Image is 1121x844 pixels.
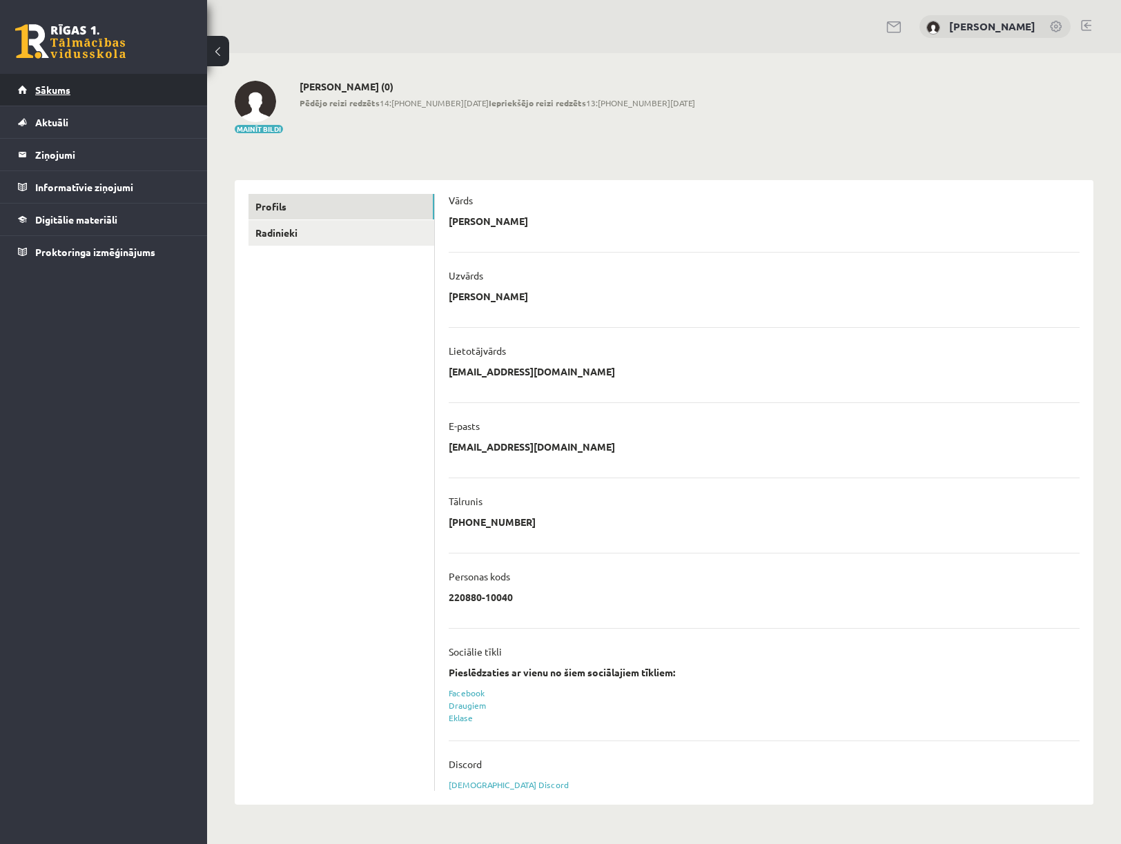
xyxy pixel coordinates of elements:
b: Pēdējo reizi redzēts [300,97,380,108]
p: Lietotājvārds [449,344,506,357]
p: Uzvārds [449,269,483,282]
span: 14:[PHONE_NUMBER][DATE] 13:[PHONE_NUMBER][DATE] [300,97,695,109]
a: Informatīvie ziņojumi [18,171,190,203]
h2: [PERSON_NAME] (0) [300,81,695,92]
a: Facebook [449,687,485,698]
p: [PERSON_NAME] [449,290,528,302]
a: Rīgas 1. Tālmācības vidusskola [15,24,126,59]
a: Draugiem [449,700,487,711]
a: Aktuāli [18,106,190,138]
legend: Ziņojumi [35,139,190,170]
p: E-pasts [449,420,480,432]
img: Vadims Kolmakovs [926,21,940,35]
button: Mainīt bildi [235,125,283,133]
a: Proktoringa izmēģinājums [18,236,190,268]
p: Tālrunis [449,495,482,507]
img: Vadims Kolmakovs [235,81,276,122]
a: Eklase [449,712,473,723]
p: Discord [449,758,482,770]
p: Sociālie tīkli [449,645,502,658]
p: [PERSON_NAME] [449,215,528,227]
a: Ziņojumi [18,139,190,170]
a: Profils [248,194,434,219]
a: Radinieki [248,220,434,246]
p: Personas kods [449,570,510,582]
span: Sākums [35,84,70,96]
p: [EMAIL_ADDRESS][DOMAIN_NAME] [449,365,615,377]
a: [PERSON_NAME] [949,19,1035,33]
span: Digitālie materiāli [35,213,117,226]
a: Sākums [18,74,190,106]
a: [DEMOGRAPHIC_DATA] Discord [449,779,569,790]
b: Iepriekšējo reizi redzēts [489,97,586,108]
span: Aktuāli [35,116,68,128]
legend: Informatīvie ziņojumi [35,171,190,203]
a: Digitālie materiāli [18,204,190,235]
span: Proktoringa izmēģinājums [35,246,155,258]
p: Vārds [449,194,473,206]
p: [EMAIL_ADDRESS][DOMAIN_NAME] [449,440,615,453]
p: 220880-10040 [449,591,513,603]
strong: Pieslēdzaties ar vienu no šiem sociālajiem tīkliem: [449,666,675,678]
p: [PHONE_NUMBER] [449,516,536,528]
